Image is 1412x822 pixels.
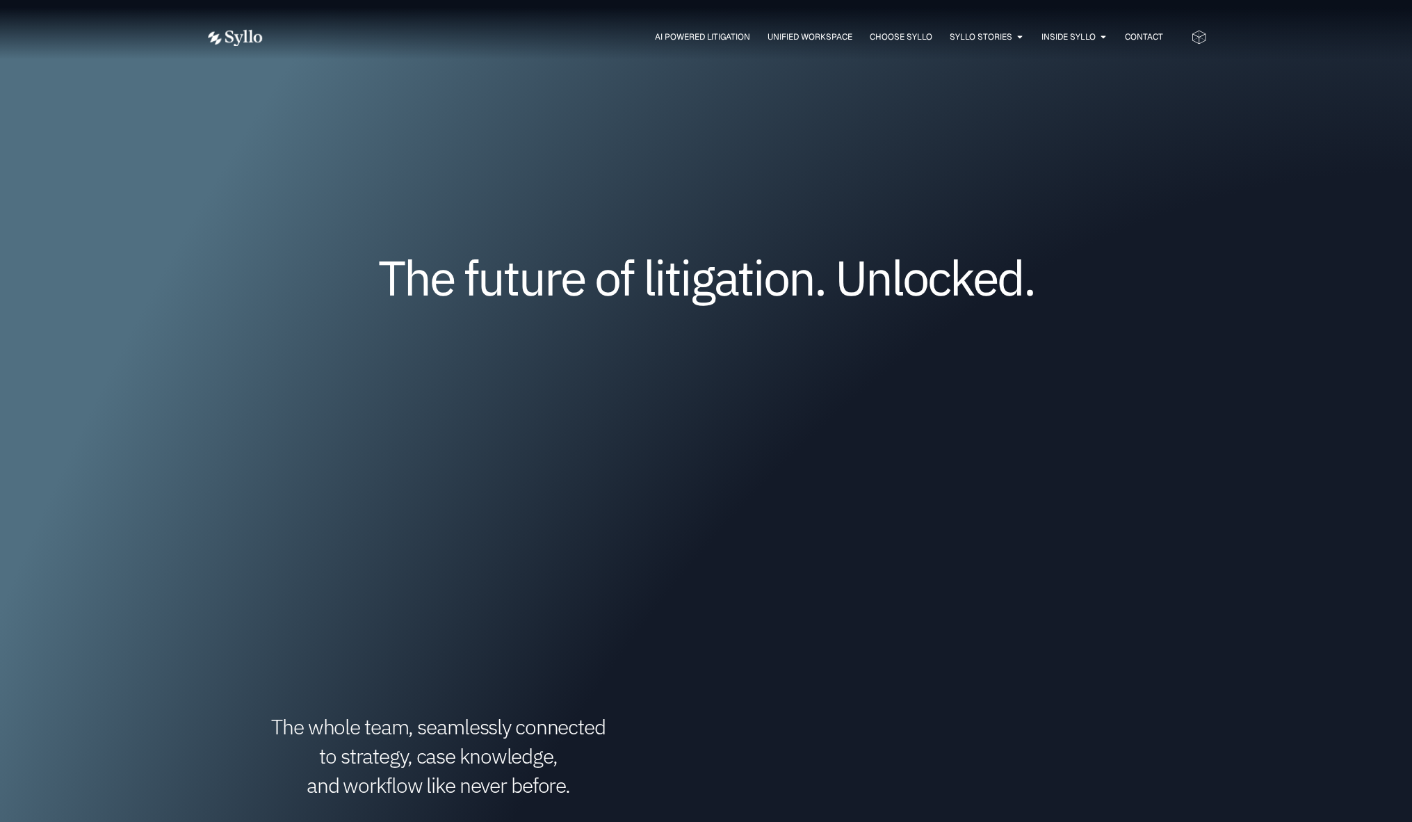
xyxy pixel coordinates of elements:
a: Contact [1125,31,1163,43]
div: Menu Toggle [291,31,1163,44]
h1: The whole team, seamlessly connected to strategy, case knowledge, and workflow like never before. [206,712,672,800]
h1: The future of litigation. Unlocked. [289,255,1123,300]
a: Unified Workspace [768,31,852,43]
a: AI Powered Litigation [655,31,750,43]
a: Inside Syllo [1041,31,1096,43]
img: white logo [206,29,263,47]
a: Choose Syllo [870,31,932,43]
a: Syllo Stories [950,31,1012,43]
nav: Menu [291,31,1163,44]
